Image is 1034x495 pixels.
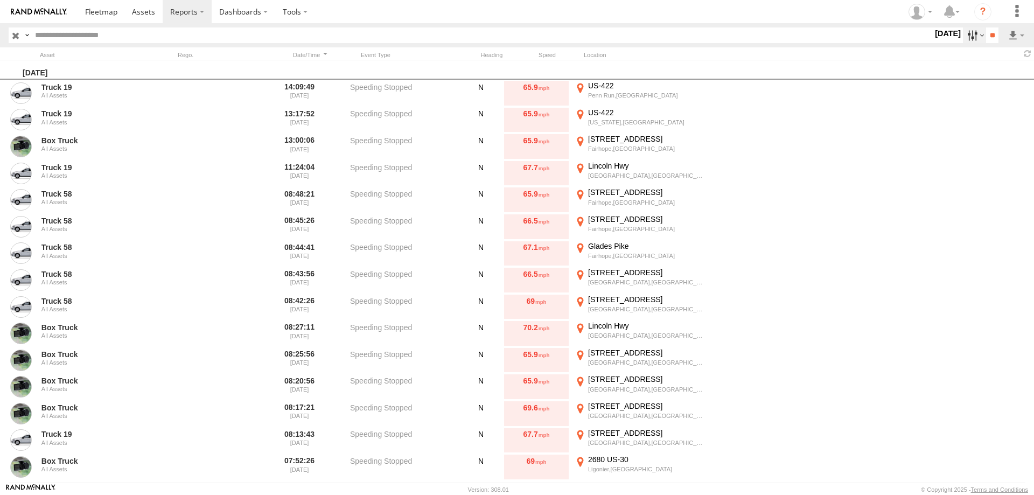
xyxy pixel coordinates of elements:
a: Visit our Website [6,484,55,495]
div: [STREET_ADDRESS] [588,295,706,304]
label: 13:00:06 [DATE] [279,134,320,159]
label: 07:52:26 [DATE] [279,455,320,479]
div: [GEOGRAPHIC_DATA],[GEOGRAPHIC_DATA] [588,305,706,313]
div: N [462,187,500,212]
div: 65.9 [504,81,569,106]
div: [US_STATE],[GEOGRAPHIC_DATA] [588,118,706,126]
div: N [462,268,500,292]
div: [STREET_ADDRESS] [588,348,706,358]
label: Click to View Event Location [573,401,708,426]
div: N [462,374,500,399]
div: Lincoln Hwy [588,321,706,331]
div: All Assets [41,226,146,232]
i: ? [974,3,991,20]
div: 69 [504,295,569,319]
label: 08:48:21 [DATE] [279,187,320,212]
label: Click to View Event Location [573,374,708,399]
label: Click to View Event Location [573,348,708,373]
div: All Assets [41,332,146,339]
div: [STREET_ADDRESS] [588,401,706,411]
div: Fairhope,[GEOGRAPHIC_DATA] [588,252,706,260]
a: Box Truck [41,403,146,413]
div: All Assets [41,440,146,446]
div: N [462,401,500,426]
div: 65.9 [504,374,569,399]
div: Fairhope,[GEOGRAPHIC_DATA] [588,145,706,152]
label: Speeding Stopped [350,295,458,319]
div: © Copyright 2025 - [921,486,1028,493]
label: Speeding Stopped [350,374,458,399]
a: Truck 58 [41,269,146,279]
a: Truck 58 [41,216,146,226]
div: Penn Run,[GEOGRAPHIC_DATA] [588,92,706,99]
label: Search Query [23,27,31,43]
a: Truck 19 [41,429,146,439]
div: Ligonier,[GEOGRAPHIC_DATA] [588,465,706,473]
div: 65.9 [504,348,569,373]
label: 08:25:56 [DATE] [279,348,320,373]
a: Box Truck [41,376,146,386]
a: Truck 58 [41,296,146,306]
div: N [462,81,500,106]
label: 08:20:56 [DATE] [279,374,320,399]
div: All Assets [41,306,146,312]
div: [STREET_ADDRESS] [588,214,706,224]
div: Fairhope,[GEOGRAPHIC_DATA] [588,199,706,206]
label: Click to View Event Location [573,295,708,319]
label: Speeding Stopped [350,108,458,133]
a: Truck 19 [41,82,146,92]
a: Box Truck [41,136,146,145]
label: Click to View Event Location [573,321,708,346]
label: Speeding Stopped [350,268,458,292]
div: [STREET_ADDRESS] [588,268,706,277]
div: Version: 308.01 [468,486,509,493]
a: Truck 19 [41,163,146,172]
div: 66.5 [504,268,569,292]
div: N [462,348,500,373]
label: 08:13:43 [DATE] [279,428,320,453]
div: [GEOGRAPHIC_DATA],[GEOGRAPHIC_DATA] [588,412,706,420]
div: US-422 [588,108,706,117]
div: Lincoln Hwy [588,161,706,171]
label: [DATE] [933,27,963,39]
div: Click to Sort [290,51,331,59]
div: 65.9 [504,134,569,159]
a: Truck 19 [41,109,146,118]
div: N [462,455,500,479]
div: 65.9 [504,187,569,212]
label: Speeding Stopped [350,161,458,186]
div: Glades Pike [588,241,706,251]
div: All Assets [41,466,146,472]
div: N [462,161,500,186]
div: All Assets [41,199,146,205]
a: Box Truck [41,323,146,332]
div: Samantha Graf [905,4,936,20]
label: 11:24:04 [DATE] [279,161,320,186]
div: N [462,428,500,453]
div: [GEOGRAPHIC_DATA],[GEOGRAPHIC_DATA] [588,439,706,447]
div: [STREET_ADDRESS] [588,374,706,384]
div: [STREET_ADDRESS] [588,428,706,438]
div: All Assets [41,359,146,366]
label: 08:43:56 [DATE] [279,268,320,292]
div: Fairhope,[GEOGRAPHIC_DATA] [588,225,706,233]
div: [GEOGRAPHIC_DATA],[GEOGRAPHIC_DATA] [588,386,706,393]
div: [GEOGRAPHIC_DATA],[GEOGRAPHIC_DATA] [588,172,706,179]
label: 08:45:26 [DATE] [279,214,320,239]
label: Click to View Event Location [573,428,708,453]
div: All Assets [41,253,146,259]
a: Truck 58 [41,242,146,252]
div: N [462,214,500,239]
label: Speeding Stopped [350,428,458,453]
div: [GEOGRAPHIC_DATA],[GEOGRAPHIC_DATA] [588,332,706,339]
div: 70.2 [504,321,569,346]
span: Refresh [1021,48,1034,59]
a: Terms and Conditions [971,486,1028,493]
div: All Assets [41,119,146,126]
div: 69.6 [504,401,569,426]
div: N [462,321,500,346]
label: 08:44:41 [DATE] [279,241,320,266]
div: N [462,108,500,133]
label: Click to View Event Location [573,268,708,292]
a: Box Truck [41,456,146,466]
